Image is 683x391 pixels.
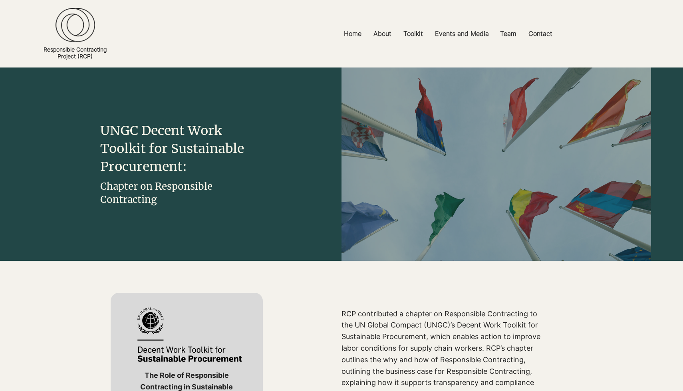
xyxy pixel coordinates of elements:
p: Events and Media [431,25,493,43]
p: Home [340,25,365,43]
span: UNGC Decent Work Toolkit for Sustainable Procurement: [100,123,244,175]
a: Events and Media [429,25,494,43]
img: UNGC_decent_work_logo_edited.jpg [126,306,248,366]
img: Country Flags [341,67,651,358]
a: Toolkit [397,25,429,43]
p: Contact [524,25,556,43]
a: Team [494,25,522,43]
p: Team [496,25,520,43]
a: Home [338,25,367,43]
a: Responsible ContractingProject (RCP) [44,46,107,60]
p: Toolkit [399,25,427,43]
a: Contact [522,25,558,43]
span: Chapter on Responsible Contracting [100,180,212,206]
nav: Site [246,25,651,43]
p: About [369,25,395,43]
a: About [367,25,397,43]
